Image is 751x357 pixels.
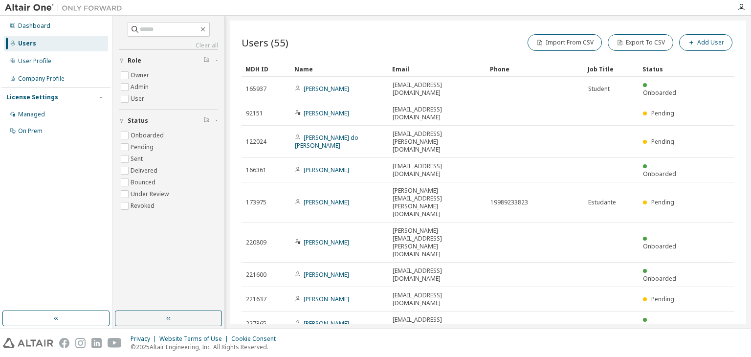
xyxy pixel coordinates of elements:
[304,85,349,93] a: [PERSON_NAME]
[393,162,482,178] span: [EMAIL_ADDRESS][DOMAIN_NAME]
[651,295,674,303] span: Pending
[6,93,58,101] div: License Settings
[246,199,266,206] span: 173975
[304,166,349,174] a: [PERSON_NAME]
[131,188,171,200] label: Under Review
[246,271,266,279] span: 221600
[18,57,51,65] div: User Profile
[608,34,673,51] button: Export To CSV
[245,61,287,77] div: MDH ID
[128,57,141,65] span: Role
[588,61,635,77] div: Job Title
[588,199,616,206] span: Estudante
[131,153,145,165] label: Sent
[131,141,155,153] label: Pending
[393,316,482,332] span: [EMAIL_ADDRESS][DOMAIN_NAME]
[643,242,676,250] span: Onboarded
[131,130,166,141] label: Onboarded
[393,81,482,97] span: [EMAIL_ADDRESS][DOMAIN_NAME]
[490,199,528,206] span: 19989233823
[159,335,231,343] div: Website Terms of Use
[108,338,122,348] img: youtube.svg
[131,93,146,105] label: User
[392,61,482,77] div: Email
[131,343,282,351] p: © 2025 Altair Engineering, Inc. All Rights Reserved.
[119,42,218,49] a: Clear all
[651,109,674,117] span: Pending
[131,177,157,188] label: Bounced
[651,198,674,206] span: Pending
[295,134,358,150] a: [PERSON_NAME] do [PERSON_NAME]
[642,61,684,77] div: Status
[643,323,676,332] span: Onboarded
[643,170,676,178] span: Onboarded
[203,117,209,125] span: Clear filter
[393,187,482,218] span: [PERSON_NAME][EMAIL_ADDRESS][PERSON_NAME][DOMAIN_NAME]
[246,138,266,146] span: 122024
[304,238,349,246] a: [PERSON_NAME]
[294,61,384,77] div: Name
[246,239,266,246] span: 220809
[231,335,282,343] div: Cookie Consent
[131,200,156,212] label: Revoked
[304,109,349,117] a: [PERSON_NAME]
[3,338,53,348] img: altair_logo.svg
[651,137,674,146] span: Pending
[528,34,602,51] button: Import From CSV
[246,110,263,117] span: 92151
[119,50,218,71] button: Role
[18,111,45,118] div: Managed
[393,130,482,154] span: [EMAIL_ADDRESS][PERSON_NAME][DOMAIN_NAME]
[128,117,148,125] span: Status
[304,319,349,328] a: [PERSON_NAME]
[393,267,482,283] span: [EMAIL_ADDRESS][DOMAIN_NAME]
[679,34,732,51] button: Add User
[242,36,288,49] span: Users (55)
[393,227,482,258] span: [PERSON_NAME][EMAIL_ADDRESS][PERSON_NAME][DOMAIN_NAME]
[246,166,266,174] span: 166361
[131,81,151,93] label: Admin
[18,75,65,83] div: Company Profile
[18,127,43,135] div: On Prem
[393,291,482,307] span: [EMAIL_ADDRESS][DOMAIN_NAME]
[18,22,50,30] div: Dashboard
[304,198,349,206] a: [PERSON_NAME]
[304,295,349,303] a: [PERSON_NAME]
[59,338,69,348] img: facebook.svg
[75,338,86,348] img: instagram.svg
[643,89,676,97] span: Onboarded
[119,110,218,132] button: Status
[5,3,127,13] img: Altair One
[246,295,266,303] span: 221637
[393,106,482,121] span: [EMAIL_ADDRESS][DOMAIN_NAME]
[131,69,151,81] label: Owner
[91,338,102,348] img: linkedin.svg
[490,61,580,77] div: Phone
[643,274,676,283] span: Onboarded
[246,320,266,328] span: 227365
[588,85,610,93] span: Student
[203,57,209,65] span: Clear filter
[131,335,159,343] div: Privacy
[18,40,36,47] div: Users
[246,85,266,93] span: 165937
[304,270,349,279] a: [PERSON_NAME]
[131,165,159,177] label: Delivered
